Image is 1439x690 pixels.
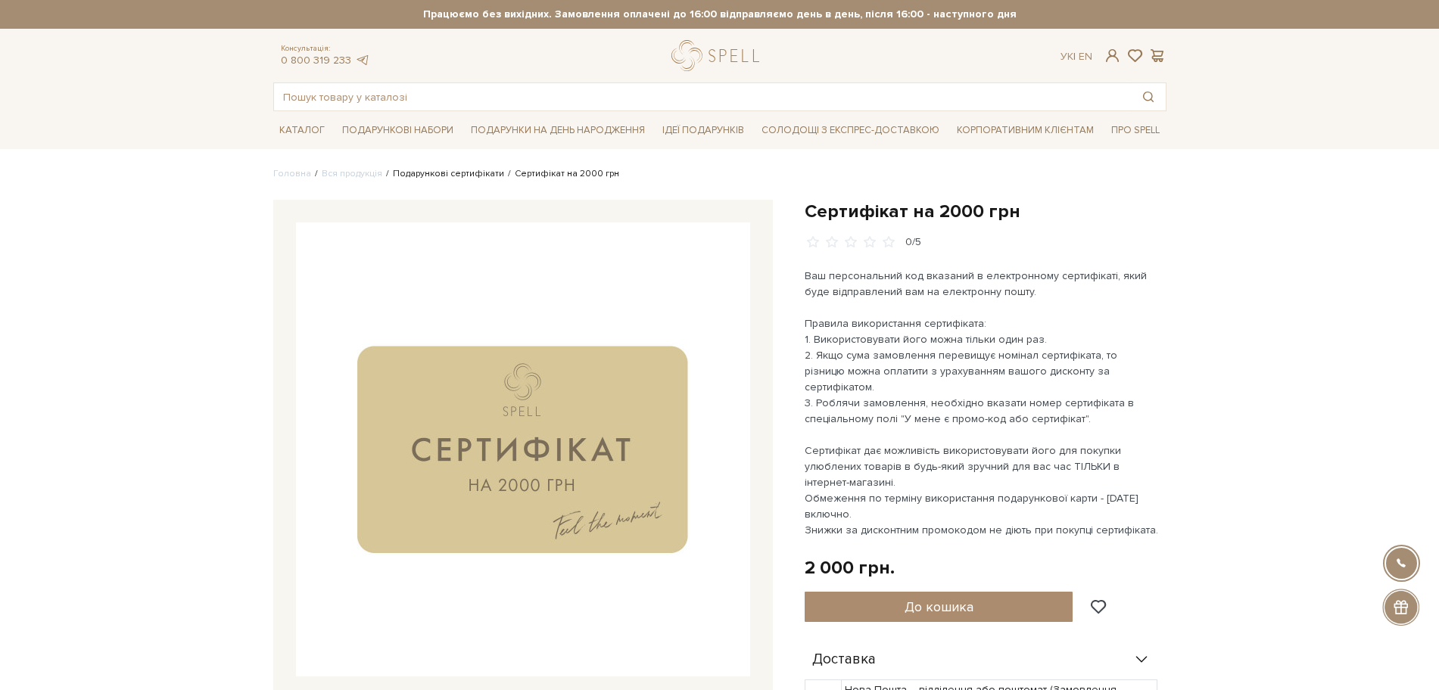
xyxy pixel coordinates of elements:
[504,167,619,181] li: Сертифікат на 2000 грн
[355,54,370,67] a: telegram
[273,8,1166,21] strong: Працюємо без вихідних. Замовлення оплачені до 16:00 відправляємо день в день, після 16:00 - насту...
[1079,50,1092,63] a: En
[1131,83,1166,110] button: Пошук товару у каталозі
[465,119,651,142] a: Подарунки на День народження
[755,117,945,143] a: Солодощі з експрес-доставкою
[296,222,750,676] img: Сертифікат на 2000 грн
[1073,50,1076,63] span: |
[1061,50,1092,64] div: Ук
[336,119,459,142] a: Подарункові набори
[322,168,382,179] a: Вся продукція
[812,653,876,667] span: Доставка
[1105,119,1166,142] a: Про Spell
[805,556,895,580] div: 2 000 грн.
[671,40,766,71] a: logo
[281,54,351,67] a: 0 800 319 233
[905,235,921,250] div: 0/5
[805,268,1160,538] p: Ваш персональний код вказаний в електронному сертифікаті, який буде відправлений вам на електронн...
[805,592,1073,622] button: До кошика
[274,83,1131,110] input: Пошук товару у каталозі
[281,44,370,54] span: Консультація:
[905,598,973,615] span: До кошика
[273,168,311,179] a: Головна
[393,168,504,179] a: Подарункові сертифікати
[805,200,1166,223] h1: Сертифікат на 2000 грн
[273,119,331,142] a: Каталог
[656,119,750,142] a: Ідеї подарунків
[951,119,1100,142] a: Корпоративним клієнтам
